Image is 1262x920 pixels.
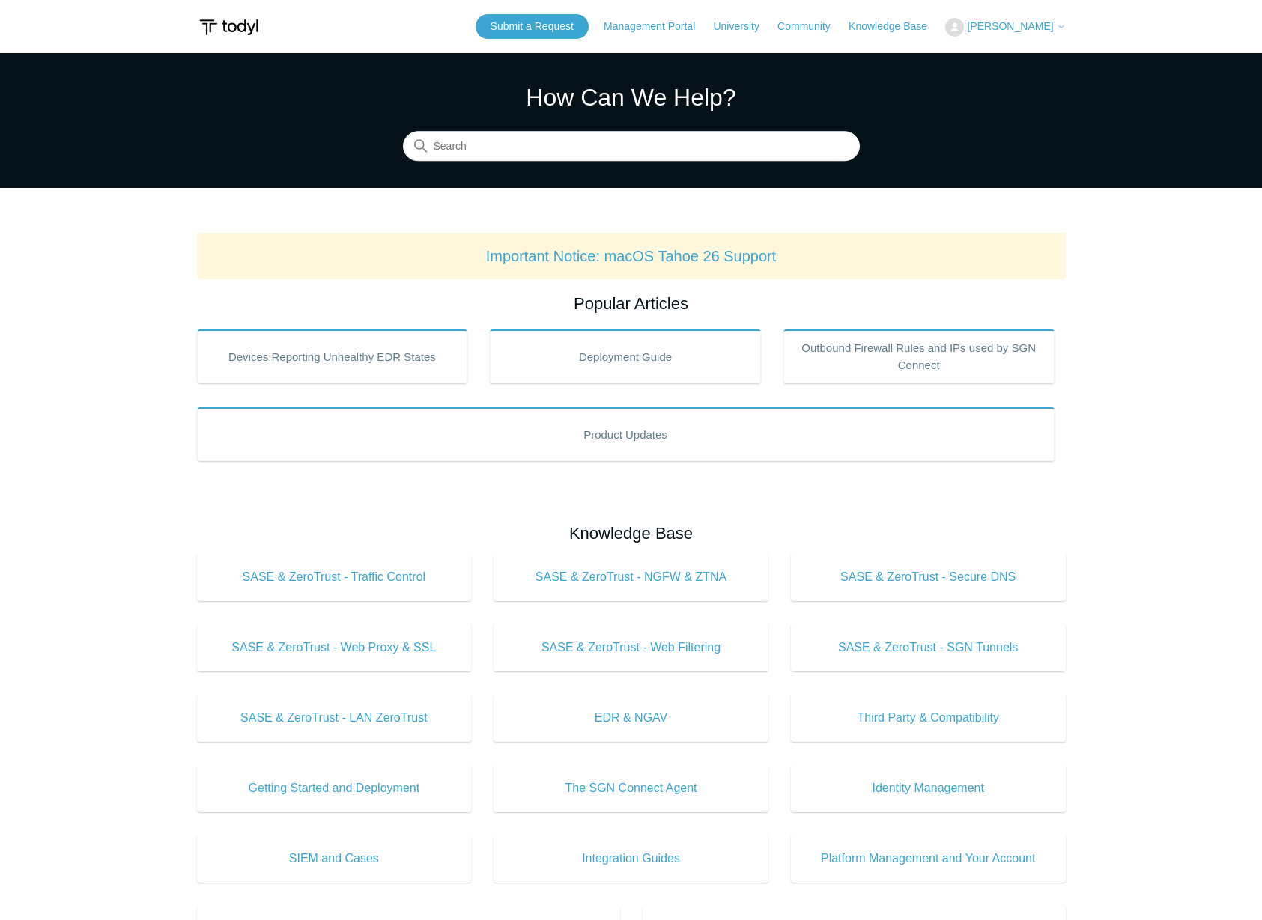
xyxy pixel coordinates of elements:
a: Getting Started and Deployment [197,764,472,812]
span: Integration Guides [516,850,746,868]
input: Search [403,132,860,162]
a: Management Portal [604,19,710,34]
a: SASE & ZeroTrust - SGN Tunnels [791,624,1066,671]
a: SIEM and Cases [197,835,472,883]
a: Knowledge Base [849,19,942,34]
a: Platform Management and Your Account [791,835,1066,883]
a: Product Updates [197,407,1055,461]
span: SASE & ZeroTrust - Traffic Control [219,568,449,586]
a: Community [777,19,846,34]
a: Outbound Firewall Rules and IPs used by SGN Connect [783,329,1055,383]
a: University [713,19,774,34]
h2: Popular Articles [197,291,1066,316]
a: SASE & ZeroTrust - NGFW & ZTNA [494,553,768,601]
span: SASE & ZeroTrust - Web Proxy & SSL [219,639,449,657]
span: Third Party & Compatibility [813,709,1043,727]
a: SASE & ZeroTrust - Secure DNS [791,553,1066,601]
h2: Knowledge Base [197,521,1066,546]
a: SASE & ZeroTrust - Web Filtering [494,624,768,671]
span: SASE & ZeroTrust - NGFW & ZTNA [516,568,746,586]
a: Third Party & Compatibility [791,694,1066,742]
span: EDR & NGAV [516,709,746,727]
span: Getting Started and Deployment [219,779,449,797]
span: SIEM and Cases [219,850,449,868]
span: Platform Management and Your Account [813,850,1043,868]
a: Devices Reporting Unhealthy EDR States [197,329,468,383]
h1: How Can We Help? [403,79,860,115]
span: SASE & ZeroTrust - Secure DNS [813,568,1043,586]
span: SASE & ZeroTrust - LAN ZeroTrust [219,709,449,727]
a: SASE & ZeroTrust - LAN ZeroTrust [197,694,472,742]
a: Integration Guides [494,835,768,883]
a: Submit a Request [476,14,589,39]
span: [PERSON_NAME] [967,20,1053,32]
span: Identity Management [813,779,1043,797]
a: SASE & ZeroTrust - Web Proxy & SSL [197,624,472,671]
button: [PERSON_NAME] [945,18,1065,37]
span: The SGN Connect Agent [516,779,746,797]
a: The SGN Connect Agent [494,764,768,812]
span: SASE & ZeroTrust - SGN Tunnels [813,639,1043,657]
a: Important Notice: macOS Tahoe 26 Support [486,248,777,264]
a: SASE & ZeroTrust - Traffic Control [197,553,472,601]
a: Identity Management [791,764,1066,812]
span: SASE & ZeroTrust - Web Filtering [516,639,746,657]
img: Todyl Support Center Help Center home page [197,13,261,41]
a: EDR & NGAV [494,694,768,742]
a: Deployment Guide [490,329,761,383]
